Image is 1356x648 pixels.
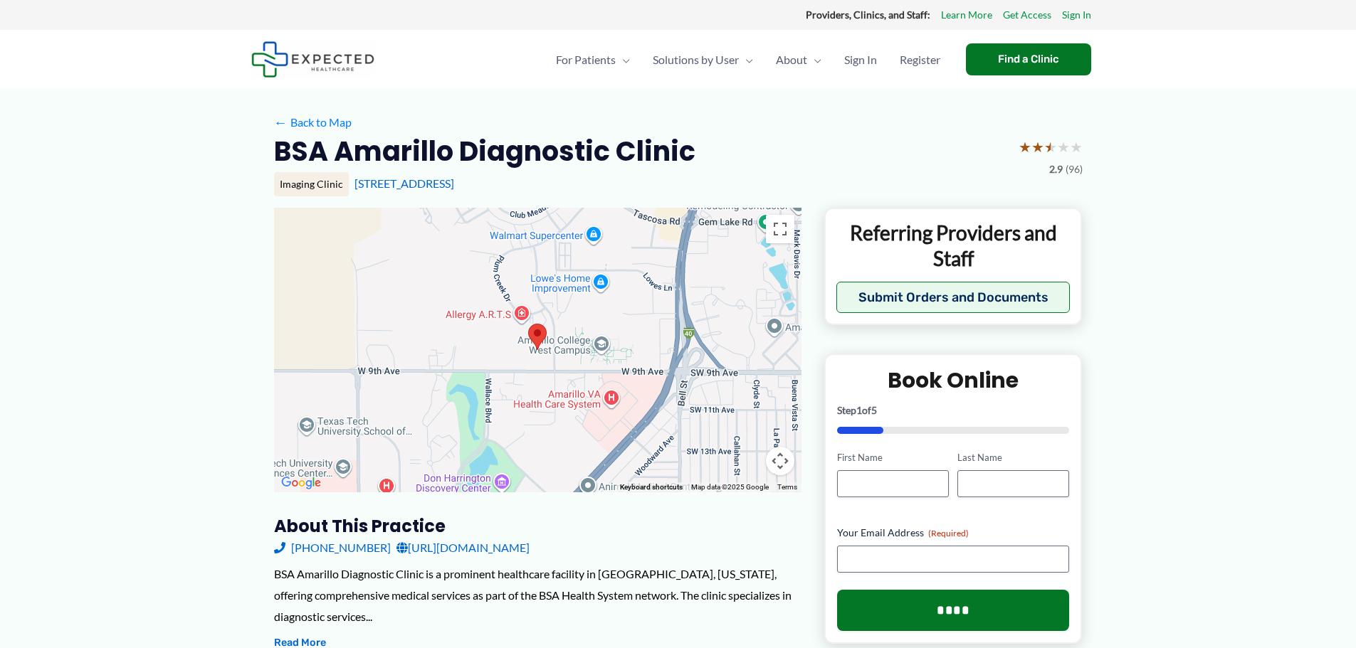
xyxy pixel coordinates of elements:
a: Terms (opens in new tab) [777,483,797,491]
span: Menu Toggle [616,35,630,85]
button: Toggle fullscreen view [766,215,794,243]
span: Sign In [844,35,877,85]
button: Keyboard shortcuts [620,482,683,492]
span: ★ [1070,134,1083,160]
span: ★ [1057,134,1070,160]
span: ★ [1044,134,1057,160]
span: ★ [1019,134,1031,160]
span: Menu Toggle [807,35,821,85]
div: Imaging Clinic [274,172,349,196]
a: AboutMenu Toggle [764,35,833,85]
span: Menu Toggle [739,35,753,85]
a: Get Access [1003,6,1051,24]
a: Solutions by UserMenu Toggle [641,35,764,85]
span: ★ [1031,134,1044,160]
span: (96) [1066,160,1083,179]
span: (Required) [928,528,969,538]
label: Your Email Address [837,526,1070,540]
img: Expected Healthcare Logo - side, dark font, small [251,41,374,78]
button: Map camera controls [766,447,794,475]
p: Referring Providers and Staff [836,220,1071,272]
label: First Name [837,451,949,464]
a: Find a Clinic [966,43,1091,75]
div: BSA Amarillo Diagnostic Clinic is a prominent healthcare facility in [GEOGRAPHIC_DATA], [US_STATE... [274,563,801,627]
span: 2.9 [1049,160,1063,179]
a: Register [888,35,952,85]
a: Sign In [1062,6,1091,24]
label: Last Name [957,451,1069,464]
button: Submit Orders and Documents [836,282,1071,313]
nav: Primary Site Navigation [545,35,952,85]
h2: Book Online [837,366,1070,394]
img: Google [278,474,325,492]
a: Open this area in Google Maps (opens a new window) [278,474,325,492]
strong: Providers, Clinics, and Staff: [806,9,930,21]
a: ←Back to Map [274,112,352,133]
span: Register [900,35,940,85]
a: [PHONE_NUMBER] [274,537,391,558]
a: Learn More [941,6,992,24]
a: For PatientsMenu Toggle [545,35,641,85]
p: Step of [837,405,1070,415]
span: About [776,35,807,85]
span: 5 [871,404,877,416]
span: ← [274,115,288,129]
span: Map data ©2025 Google [691,483,769,491]
a: [STREET_ADDRESS] [354,176,454,190]
span: For Patients [556,35,616,85]
a: [URL][DOMAIN_NAME] [396,537,530,558]
span: Solutions by User [653,35,739,85]
a: Sign In [833,35,888,85]
span: 1 [856,404,862,416]
h2: BSA Amarillo Diagnostic Clinic [274,134,695,169]
h3: About this practice [274,515,801,537]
